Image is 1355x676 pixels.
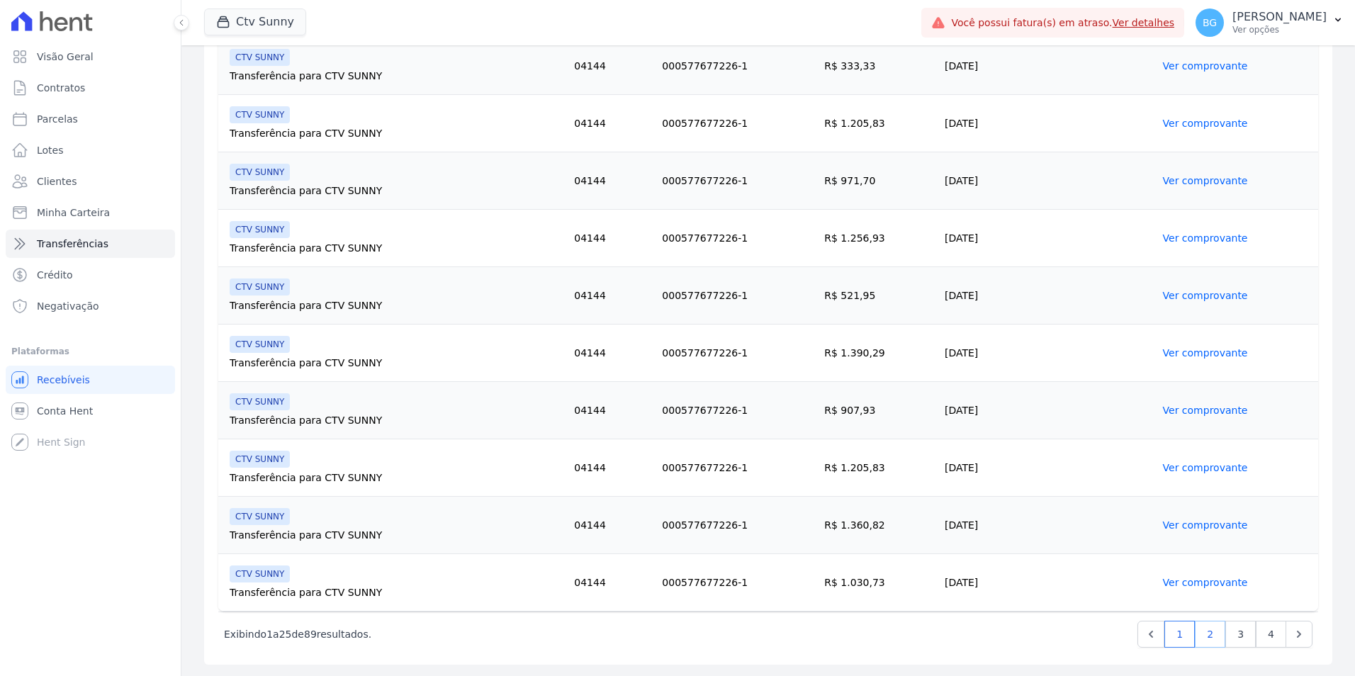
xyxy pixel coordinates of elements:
td: 04144 [568,497,656,554]
td: R$ 1.256,93 [819,210,939,267]
a: Ver comprovante [1163,118,1248,129]
td: 04144 [568,325,656,382]
td: R$ 1.390,29 [819,325,939,382]
td: 000577677226-1 [656,95,819,152]
p: Exibindo a de resultados. [224,627,371,641]
td: R$ 333,33 [819,38,939,95]
span: Parcelas [37,112,78,126]
a: Minha Carteira [6,198,175,227]
div: Transferência para CTV SUNNY [230,471,563,485]
td: R$ 907,93 [819,382,939,439]
span: Recebíveis [37,373,90,387]
a: Visão Geral [6,43,175,71]
a: Ver comprovante [1163,462,1248,473]
span: CTV SUNNY [230,451,290,468]
div: Transferência para CTV SUNNY [230,241,563,255]
button: Ctv Sunny [204,9,306,35]
td: [DATE] [939,554,1157,612]
a: Transferências [6,230,175,258]
td: 000577677226-1 [656,439,819,497]
span: CTV SUNNY [230,278,290,295]
a: Parcelas [6,105,175,133]
td: 000577677226-1 [656,210,819,267]
td: 04144 [568,152,656,210]
a: Ver comprovante [1163,519,1248,531]
div: Transferência para CTV SUNNY [230,126,563,140]
a: Ver comprovante [1163,577,1248,588]
a: Recebíveis [6,366,175,394]
span: 89 [304,629,317,640]
td: 04144 [568,382,656,439]
div: Transferência para CTV SUNNY [230,184,563,198]
a: 3 [1225,621,1256,648]
a: Ver comprovante [1163,60,1248,72]
td: [DATE] [939,95,1157,152]
td: 04144 [568,267,656,325]
span: CTV SUNNY [230,508,290,525]
td: R$ 1.030,73 [819,554,939,612]
span: Visão Geral [37,50,94,64]
a: Next [1286,621,1312,648]
td: 04144 [568,439,656,497]
span: CTV SUNNY [230,164,290,181]
p: [PERSON_NAME] [1232,10,1327,24]
a: Crédito [6,261,175,289]
a: Contratos [6,74,175,102]
div: Transferência para CTV SUNNY [230,356,563,370]
td: 04144 [568,210,656,267]
td: [DATE] [939,267,1157,325]
span: BG [1203,18,1217,28]
span: CTV SUNNY [230,106,290,123]
a: Previous [1137,621,1164,648]
span: Conta Hent [37,404,93,418]
td: R$ 521,95 [819,267,939,325]
td: 04144 [568,38,656,95]
a: Ver comprovante [1163,290,1248,301]
span: CTV SUNNY [230,221,290,238]
a: Clientes [6,167,175,196]
div: Plataformas [11,343,169,360]
a: Negativação [6,292,175,320]
span: 1 [266,629,273,640]
div: Transferência para CTV SUNNY [230,298,563,312]
td: 000577677226-1 [656,554,819,612]
span: Você possui fatura(s) em atraso. [951,16,1174,30]
span: Clientes [37,174,77,188]
td: R$ 1.205,83 [819,95,939,152]
span: Crédito [37,268,73,282]
td: [DATE] [939,152,1157,210]
td: 000577677226-1 [656,38,819,95]
a: Conta Hent [6,397,175,425]
a: Lotes [6,136,175,164]
span: Transferências [37,237,108,251]
td: 000577677226-1 [656,267,819,325]
span: 25 [279,629,292,640]
td: [DATE] [939,382,1157,439]
a: Ver comprovante [1163,405,1248,416]
div: Transferência para CTV SUNNY [230,413,563,427]
td: 04144 [568,95,656,152]
p: Ver opções [1232,24,1327,35]
td: 04144 [568,554,656,612]
td: [DATE] [939,325,1157,382]
a: Ver comprovante [1163,347,1248,359]
div: Transferência para CTV SUNNY [230,585,563,599]
td: 000577677226-1 [656,152,819,210]
div: Transferência para CTV SUNNY [230,69,563,83]
td: 000577677226-1 [656,382,819,439]
span: Lotes [37,143,64,157]
span: Minha Carteira [37,205,110,220]
span: CTV SUNNY [230,49,290,66]
span: Negativação [37,299,99,313]
td: R$ 1.205,83 [819,439,939,497]
a: Ver comprovante [1163,232,1248,244]
a: Ver comprovante [1163,175,1248,186]
td: R$ 971,70 [819,152,939,210]
button: BG [PERSON_NAME] Ver opções [1184,3,1355,43]
a: 2 [1195,621,1225,648]
a: 4 [1256,621,1286,648]
td: R$ 1.360,82 [819,497,939,554]
span: CTV SUNNY [230,336,290,353]
td: [DATE] [939,210,1157,267]
td: 000577677226-1 [656,325,819,382]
